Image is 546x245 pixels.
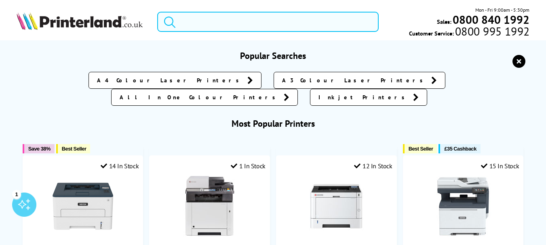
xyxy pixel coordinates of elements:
img: Printerland Logo [17,12,143,30]
button: Best Seller [403,144,437,153]
span: £35 Cashback [444,146,476,152]
h3: Popular Searches [17,50,530,61]
h3: Most Popular Printers [17,118,530,129]
span: Sales: [437,18,451,25]
div: 15 In Stock [481,162,519,170]
a: 0800 840 1992 [451,16,529,23]
img: Xerox B230 [53,176,113,237]
div: 1 [12,190,21,199]
span: A3 Colour Laser Printers [282,76,427,84]
a: Printerland Logo [17,12,148,31]
span: Best Seller [62,146,86,152]
input: Search product [157,12,379,32]
span: 0800 995 1992 [454,27,529,35]
button: Save 38% [23,144,55,153]
a: Inkjet Printers [310,89,427,106]
span: A4 Colour Laser Printers [97,76,243,84]
img: Kyocera ECOSYS PA4000x [306,176,367,237]
div: 14 In Stock [101,162,139,170]
a: Kyocera ECOSYS PA4000x [306,230,367,238]
div: 12 In Stock [354,162,392,170]
span: Best Seller [409,146,433,152]
span: Customer Service: [409,27,529,37]
a: All In One Colour Printers [111,89,298,106]
div: 1 In Stock [231,162,266,170]
a: A3 Colour Laser Printers [274,72,445,89]
img: Xerox C325 [433,176,493,237]
span: Save 38% [28,146,51,152]
span: Inkjet Printers [318,93,409,101]
a: Xerox B230 [53,230,113,238]
button: £35 Cashback [438,144,480,153]
a: Xerox C325 [433,230,493,238]
span: Mon - Fri 9:00am - 5:30pm [475,6,529,14]
a: Kyocera ECOSYS M5526cdw [179,230,240,238]
a: A4 Colour Laser Printers [89,72,261,89]
b: 0800 840 1992 [453,12,529,27]
button: Best Seller [56,144,91,153]
span: All In One Colour Printers [120,93,280,101]
img: Kyocera ECOSYS M5526cdw [179,176,240,237]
